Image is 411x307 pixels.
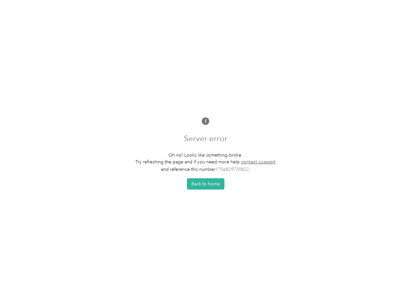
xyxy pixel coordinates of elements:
[184,131,227,146] h1: Server error
[375,271,411,307] iframe: Everlance-gr Chat Button Frame
[215,167,249,172] span: 1756829730822
[241,159,276,165] a: contact support
[135,166,276,173] p: and reference this number .
[187,178,224,190] button: Back to home
[135,159,276,166] p: Try refreshing the page and if you need more help
[135,152,276,159] p: Oh no! Looks like something broke.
